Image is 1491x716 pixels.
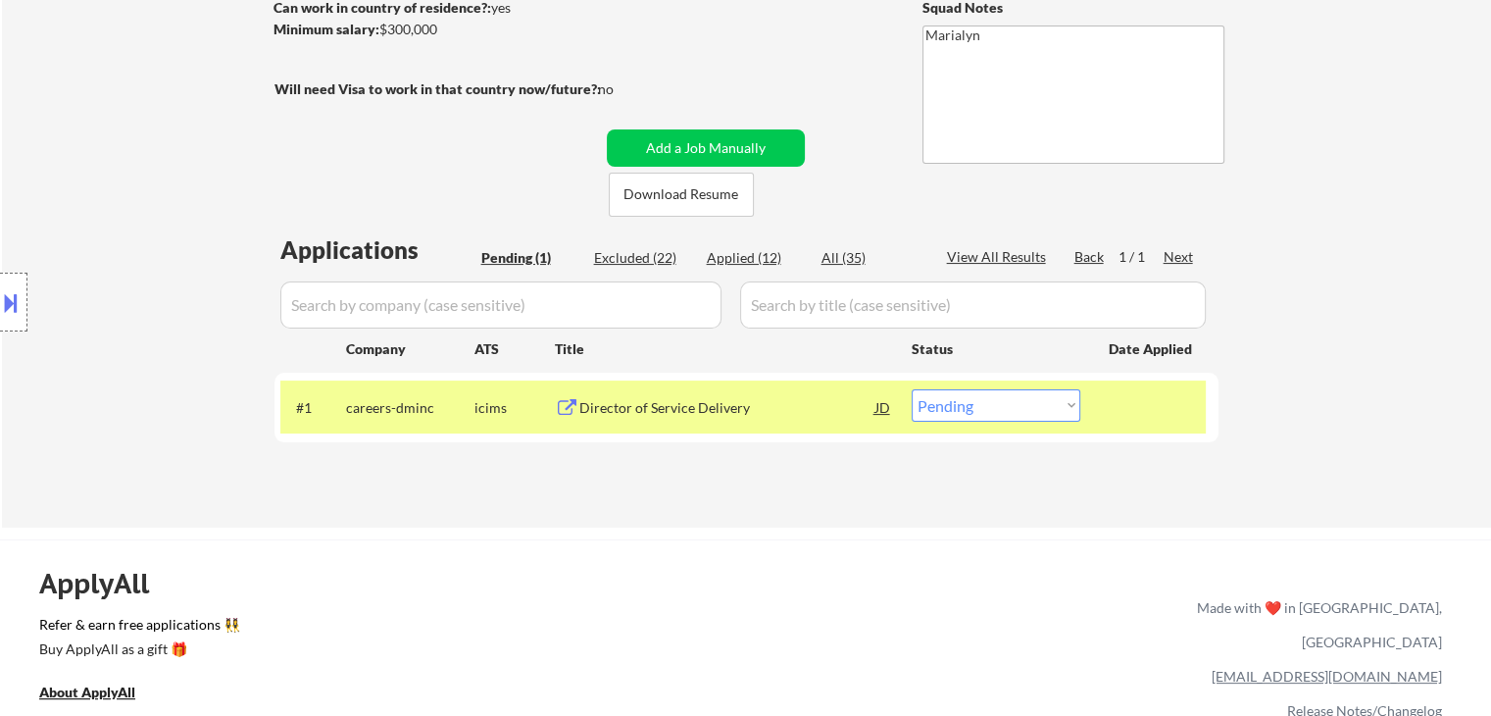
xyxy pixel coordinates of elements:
[873,389,893,425] div: JD
[607,129,805,167] button: Add a Job Manually
[474,398,555,418] div: icims
[346,339,474,359] div: Company
[274,80,601,97] strong: Will need Visa to work in that country now/future?:
[346,398,474,418] div: careers-dminc
[39,639,235,663] a: Buy ApplyAll as a gift 🎁
[555,339,893,359] div: Title
[39,618,787,639] a: Refer & earn free applications 👯‍♀️
[273,20,600,39] div: $300,000
[1164,247,1195,267] div: Next
[273,21,379,37] strong: Minimum salary:
[821,248,919,268] div: All (35)
[740,281,1206,329] input: Search by title (case sensitive)
[280,281,721,329] input: Search by company (case sensitive)
[594,248,692,268] div: Excluded (22)
[1189,590,1442,659] div: Made with ❤️ in [GEOGRAPHIC_DATA], [GEOGRAPHIC_DATA]
[39,567,172,600] div: ApplyAll
[707,248,805,268] div: Applied (12)
[39,684,135,700] u: About ApplyAll
[481,248,579,268] div: Pending (1)
[39,642,235,656] div: Buy ApplyAll as a gift 🎁
[598,79,654,99] div: no
[579,398,875,418] div: Director of Service Delivery
[474,339,555,359] div: ATS
[1118,247,1164,267] div: 1 / 1
[39,682,163,706] a: About ApplyAll
[947,247,1052,267] div: View All Results
[280,238,474,262] div: Applications
[1109,339,1195,359] div: Date Applied
[609,173,754,217] button: Download Resume
[1074,247,1106,267] div: Back
[912,331,1080,366] div: Status
[1212,668,1442,685] a: [EMAIL_ADDRESS][DOMAIN_NAME]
